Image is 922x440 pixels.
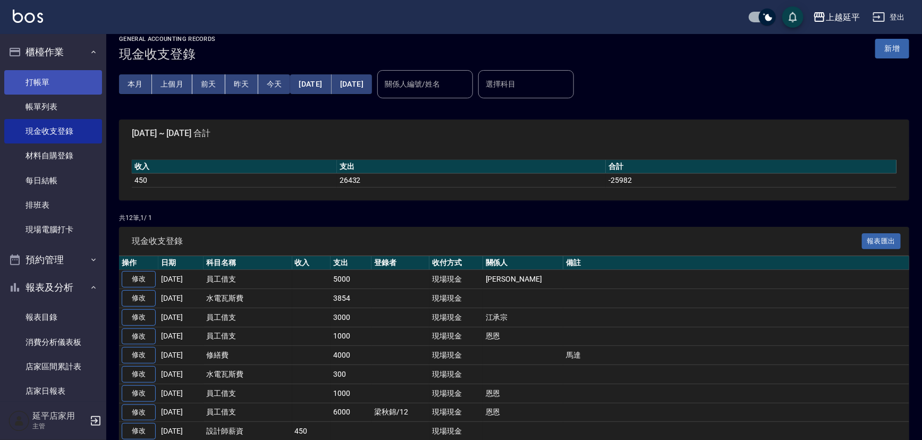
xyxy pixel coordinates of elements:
a: 材料自購登錄 [4,143,102,168]
button: 今天 [258,74,291,94]
a: 修改 [122,366,156,383]
a: 修改 [122,347,156,363]
button: 報表匯出 [862,233,901,250]
td: 現場現金 [429,270,483,289]
td: 員工借支 [204,308,292,327]
th: 操作 [119,256,158,270]
td: 員工借支 [204,327,292,346]
a: 打帳單 [4,70,102,95]
td: 6000 [331,403,371,422]
td: 26432 [337,173,606,187]
td: 恩恩 [483,384,563,403]
td: [DATE] [158,365,204,384]
button: 本月 [119,74,152,94]
a: 新增 [875,43,909,53]
button: 櫃檯作業 [4,38,102,66]
td: 現場現金 [429,308,483,327]
td: [DATE] [158,403,204,422]
div: 上越延平 [826,11,860,24]
td: 馬達 [563,346,909,365]
td: [PERSON_NAME] [483,270,563,289]
th: 收入 [292,256,331,270]
td: 3000 [331,308,371,327]
th: 日期 [158,256,204,270]
a: 修改 [122,271,156,287]
th: 備註 [563,256,909,270]
th: 收付方式 [429,256,483,270]
button: 昨天 [225,74,258,94]
td: 現場現金 [429,365,483,384]
h3: 現金收支登錄 [119,47,216,62]
td: 恩恩 [483,327,563,346]
th: 科目名稱 [204,256,292,270]
a: 修改 [122,385,156,402]
th: 收入 [132,160,337,174]
td: 3854 [331,289,371,308]
button: 上個月 [152,74,192,94]
p: 主管 [32,421,87,431]
td: 1000 [331,384,371,403]
button: [DATE] [290,74,331,94]
a: 修改 [122,309,156,326]
p: 共 12 筆, 1 / 1 [119,213,909,223]
td: [DATE] [158,384,204,403]
td: 4000 [331,346,371,365]
td: 員工借支 [204,270,292,289]
td: [DATE] [158,327,204,346]
a: 消費分析儀表板 [4,330,102,354]
td: [DATE] [158,346,204,365]
td: 水電瓦斯費 [204,289,292,308]
th: 關係人 [483,256,563,270]
img: Logo [13,10,43,23]
a: 店家日報表 [4,379,102,403]
h2: GENERAL ACCOUNTING RECORDS [119,36,216,43]
a: 修改 [122,423,156,439]
td: 300 [331,365,371,384]
th: 支出 [331,256,371,270]
a: 報表目錄 [4,305,102,329]
td: 員工借支 [204,403,292,422]
a: 現金收支登錄 [4,119,102,143]
th: 登錄者 [371,256,429,270]
a: 修改 [122,404,156,421]
button: save [782,6,803,28]
td: -25982 [606,173,896,187]
td: 現場現金 [429,289,483,308]
a: 每日結帳 [4,168,102,193]
h5: 延平店家用 [32,411,87,421]
td: [DATE] [158,308,204,327]
td: 450 [132,173,337,187]
a: 帳單列表 [4,95,102,119]
button: 前天 [192,74,225,94]
td: 梁秋錦/12 [371,403,429,422]
td: 現場現金 [429,403,483,422]
td: 現場現金 [429,384,483,403]
a: 排班表 [4,193,102,217]
td: 現場現金 [429,346,483,365]
button: [DATE] [332,74,372,94]
td: 恩恩 [483,403,563,422]
td: 修繕費 [204,346,292,365]
td: 水電瓦斯費 [204,365,292,384]
a: 報表匯出 [862,235,901,246]
span: [DATE] ~ [DATE] 合計 [132,128,896,139]
button: 上越延平 [809,6,864,28]
td: 江承宗 [483,308,563,327]
td: 1000 [331,327,371,346]
button: 報表及分析 [4,274,102,301]
span: 現金收支登錄 [132,236,862,247]
a: 店家區間累計表 [4,354,102,379]
td: 5000 [331,270,371,289]
td: 員工借支 [204,384,292,403]
a: 修改 [122,290,156,307]
button: 登出 [868,7,909,27]
a: 現場電腦打卡 [4,217,102,242]
button: 新增 [875,39,909,58]
button: 預約管理 [4,246,102,274]
td: 現場現金 [429,327,483,346]
a: 修改 [122,328,156,345]
th: 支出 [337,160,606,174]
th: 合計 [606,160,896,174]
td: [DATE] [158,289,204,308]
td: [DATE] [158,270,204,289]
